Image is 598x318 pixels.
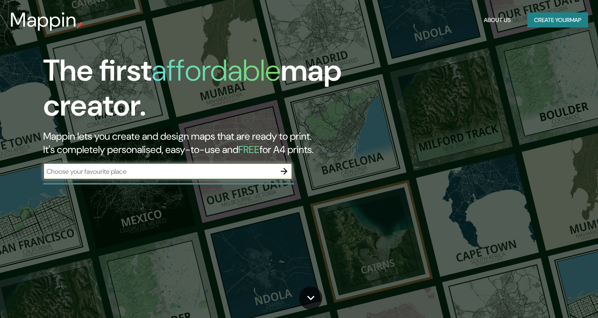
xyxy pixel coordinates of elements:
[480,12,514,28] button: About Us
[10,8,77,32] h3: Mappin
[77,22,83,28] img: mappin-pin
[527,12,588,28] button: Create yourmap
[43,167,276,176] input: Choose your favourite place
[152,51,281,90] h1: affordable
[43,130,342,156] h2: Mappin lets you create and design maps that are ready to print. It's completely personalised, eas...
[43,53,342,130] h1: The first map creator.
[238,143,260,156] h5: FREE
